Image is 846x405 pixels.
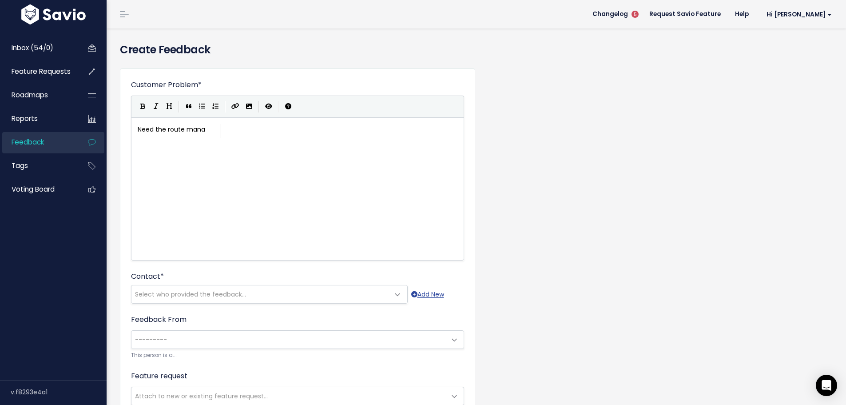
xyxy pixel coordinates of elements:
span: Voting Board [12,184,55,194]
button: Quote [182,100,195,113]
span: Reports [12,114,38,123]
button: Import an image [242,100,256,113]
span: Feedback [12,137,44,147]
a: Feedback [2,132,74,152]
a: Inbox (54/0) [2,38,74,58]
a: Roadmaps [2,85,74,105]
a: Help [728,8,756,21]
span: Select who provided the feedback... [135,290,246,299]
h4: Create Feedback [120,42,833,58]
button: Italic [149,100,163,113]
label: Customer Problem [131,80,202,90]
div: Open Intercom Messenger [816,375,837,396]
a: Tags [2,156,74,176]
label: Feedback From [131,314,187,325]
button: Bold [136,100,149,113]
i: | [225,101,226,112]
img: logo-white.9d6f32f41409.svg [19,4,88,24]
a: Feature Requests [2,61,74,82]
span: Hi [PERSON_NAME] [767,11,832,18]
span: 5 [632,11,639,18]
span: Attach to new or existing feature request... [135,392,268,401]
span: Roadmaps [12,90,48,100]
span: Inbox (54/0) [12,43,53,52]
span: Tags [12,161,28,170]
button: Numbered List [209,100,222,113]
a: Reports [2,108,74,129]
button: Toggle Preview [262,100,275,113]
label: Contact [131,271,164,282]
span: --------- [135,335,167,344]
a: Voting Board [2,179,74,200]
button: Create Link [228,100,242,113]
span: Need the route mana [138,125,205,134]
i: | [278,101,279,112]
button: Heading [163,100,176,113]
a: Hi [PERSON_NAME] [756,8,839,21]
button: Markdown Guide [282,100,295,113]
label: Feature request [131,371,187,381]
span: Feature Requests [12,67,71,76]
a: Add New [411,289,444,300]
span: Changelog [592,11,628,17]
button: Generic List [195,100,209,113]
div: v.f8293e4a1 [11,381,107,404]
a: Request Savio Feature [642,8,728,21]
small: This person is a... [131,351,464,360]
